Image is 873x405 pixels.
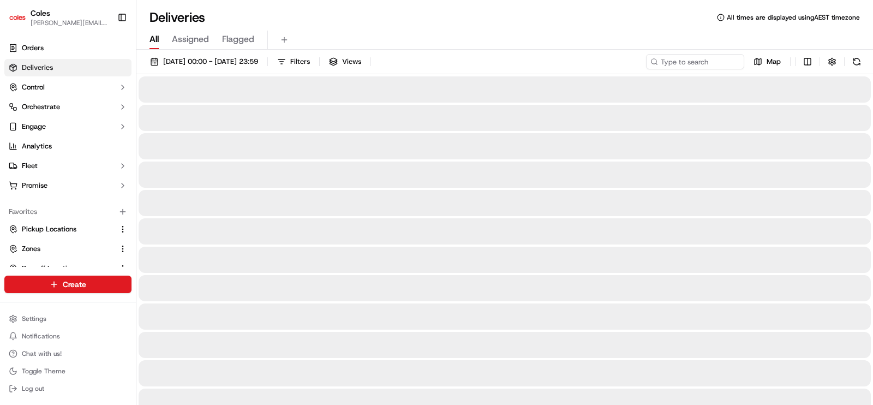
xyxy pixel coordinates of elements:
button: Chat with us! [4,346,131,361]
div: Favorites [4,203,131,221]
img: Coles [9,9,26,26]
span: Pickup Locations [22,224,76,234]
span: [DATE] 00:00 - [DATE] 23:59 [163,57,258,67]
span: All times are displayed using AEST timezone [727,13,860,22]
button: Pickup Locations [4,221,131,238]
a: Zones [9,244,114,254]
span: Deliveries [22,63,53,73]
button: Filters [272,54,315,69]
button: Control [4,79,131,96]
button: Toggle Theme [4,364,131,379]
span: All [150,33,159,46]
span: Log out [22,384,44,393]
a: Dropoff Locations [9,264,114,273]
a: Orders [4,39,131,57]
a: Analytics [4,138,131,155]
button: Settings [4,311,131,326]
a: Deliveries [4,59,131,76]
button: Log out [4,381,131,396]
button: Promise [4,177,131,194]
button: Views [324,54,366,69]
button: [DATE] 00:00 - [DATE] 23:59 [145,54,263,69]
a: Pickup Locations [9,224,114,234]
span: Views [342,57,361,67]
button: Engage [4,118,131,135]
input: Type to search [646,54,744,69]
span: Zones [22,244,40,254]
span: Chat with us! [22,349,62,358]
span: Filters [290,57,310,67]
span: Engage [22,122,46,132]
button: Refresh [849,54,864,69]
button: Dropoff Locations [4,260,131,277]
span: Orchestrate [22,102,60,112]
span: Assigned [172,33,209,46]
span: Toggle Theme [22,367,65,376]
span: Dropoff Locations [22,264,78,273]
span: Notifications [22,332,60,341]
button: Orchestrate [4,98,131,116]
span: Control [22,82,45,92]
span: Flagged [222,33,254,46]
button: Notifications [4,329,131,344]
button: Map [749,54,786,69]
span: Map [767,57,781,67]
button: Create [4,276,131,293]
span: Orders [22,43,44,53]
span: Fleet [22,161,38,171]
span: Settings [22,314,46,323]
span: Promise [22,181,47,190]
button: Coles [31,8,50,19]
button: Zones [4,240,131,258]
button: Fleet [4,157,131,175]
h1: Deliveries [150,9,205,26]
button: ColesColes[PERSON_NAME][EMAIL_ADDRESS][PERSON_NAME][PERSON_NAME][DOMAIN_NAME] [4,4,113,31]
span: Create [63,279,86,290]
span: Analytics [22,141,52,151]
button: [PERSON_NAME][EMAIL_ADDRESS][PERSON_NAME][PERSON_NAME][DOMAIN_NAME] [31,19,109,27]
